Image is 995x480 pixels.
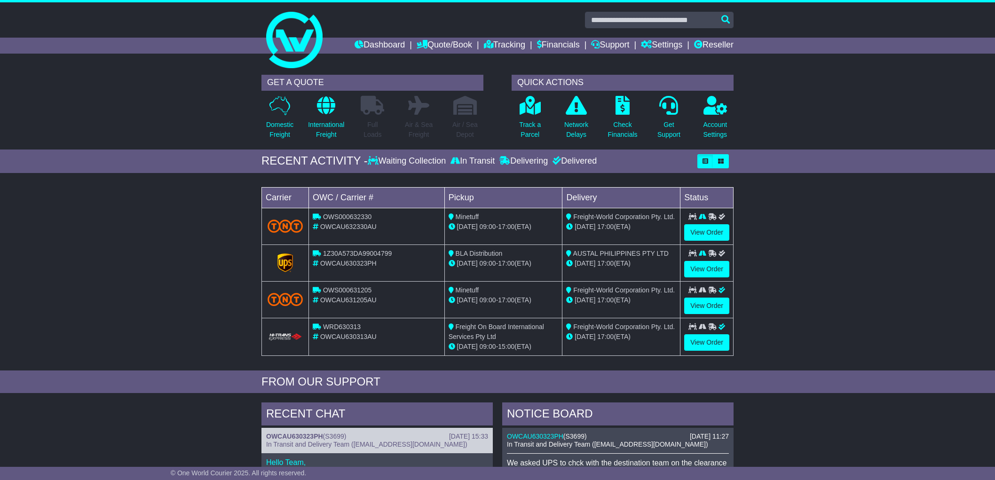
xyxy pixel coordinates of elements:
[575,333,595,340] span: [DATE]
[457,223,478,230] span: [DATE]
[498,260,514,267] span: 17:00
[507,441,708,448] span: In Transit and Delivery Team ([EMAIL_ADDRESS][DOMAIN_NAME])
[564,120,588,140] p: Network Delays
[266,95,294,145] a: DomesticFreight
[597,223,614,230] span: 17:00
[323,323,361,330] span: WRD630313
[266,120,293,140] p: Domestic Freight
[550,156,597,166] div: Delivered
[268,220,303,232] img: TNT_Domestic.png
[323,286,372,294] span: OWS000631205
[456,250,503,257] span: BLA Distribution
[266,458,488,467] p: Hello Team,
[452,120,478,140] p: Air / Sea Depot
[694,38,734,54] a: Reseller
[480,296,496,304] span: 09:00
[355,38,405,54] a: Dashboard
[266,441,467,448] span: In Transit and Delivery Team ([EMAIL_ADDRESS][DOMAIN_NAME])
[507,458,729,476] p: We asked UPS to chck with the destination team on the clearance status update and inform us of th...
[537,38,580,54] a: Financials
[277,253,293,272] img: GetCarrierServiceLogo
[261,375,734,389] div: FROM OUR SUPPORT
[266,433,488,441] div: ( )
[261,75,483,91] div: GET A QUOTE
[597,296,614,304] span: 17:00
[566,332,676,342] div: (ETA)
[361,120,384,140] p: Full Loads
[566,295,676,305] div: (ETA)
[417,38,472,54] a: Quote/Book
[684,298,729,314] a: View Order
[320,333,377,340] span: OWCAU630313AU
[502,402,734,428] div: NOTICE BOARD
[703,120,727,140] p: Account Settings
[562,187,680,208] td: Delivery
[480,223,496,230] span: 09:00
[449,222,559,232] div: - (ETA)
[449,433,488,441] div: [DATE] 15:33
[573,250,669,257] span: AUSTAL PHILIPPINES PTY LTD
[368,156,448,166] div: Waiting Collection
[266,433,323,440] a: OWCAU630323PH
[171,469,307,477] span: © One World Courier 2025. All rights reserved.
[498,223,514,230] span: 17:00
[449,342,559,352] div: - (ETA)
[575,296,595,304] span: [DATE]
[519,95,541,145] a: Track aParcel
[507,433,563,440] a: OWCAU630323PH
[684,224,729,241] a: View Order
[449,259,559,268] div: - (ETA)
[448,156,497,166] div: In Transit
[480,260,496,267] span: 09:00
[323,213,372,220] span: OWS000632330
[573,213,675,220] span: Freight-World Corporation Pty. Ltd.
[657,120,680,140] p: Get Support
[608,120,638,140] p: Check Financials
[573,286,675,294] span: Freight-World Corporation Pty. Ltd.
[684,261,729,277] a: View Order
[309,187,445,208] td: OWC / Carrier #
[449,323,544,340] span: Freight On Board International Services Pty Ltd
[457,343,478,350] span: [DATE]
[498,296,514,304] span: 17:00
[591,38,629,54] a: Support
[512,75,734,91] div: QUICK ACTIONS
[457,296,478,304] span: [DATE]
[325,433,344,440] span: S3699
[480,343,496,350] span: 09:00
[308,120,344,140] p: International Freight
[498,343,514,350] span: 15:00
[690,433,729,441] div: [DATE] 11:27
[320,296,377,304] span: OWCAU631205AU
[684,334,729,351] a: View Order
[261,402,493,428] div: RECENT CHAT
[657,95,681,145] a: GetSupport
[597,260,614,267] span: 17:00
[497,156,550,166] div: Delivering
[566,259,676,268] div: (ETA)
[308,95,345,145] a: InternationalFreight
[575,223,595,230] span: [DATE]
[268,333,303,342] img: HiTrans.png
[323,250,392,257] span: 1Z30A573DA99004799
[566,222,676,232] div: (ETA)
[519,120,541,140] p: Track a Parcel
[575,260,595,267] span: [DATE]
[262,187,309,208] td: Carrier
[680,187,734,208] td: Status
[641,38,682,54] a: Settings
[456,213,479,220] span: Minetuff
[405,120,433,140] p: Air & Sea Freight
[566,433,584,440] span: S3699
[456,286,479,294] span: Minetuff
[320,260,377,267] span: OWCAU630323PH
[444,187,562,208] td: Pickup
[261,154,368,168] div: RECENT ACTIVITY -
[268,293,303,306] img: TNT_Domestic.png
[703,95,728,145] a: AccountSettings
[608,95,638,145] a: CheckFinancials
[484,38,525,54] a: Tracking
[564,95,589,145] a: NetworkDelays
[597,333,614,340] span: 17:00
[573,323,675,330] span: Freight-World Corporation Pty. Ltd.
